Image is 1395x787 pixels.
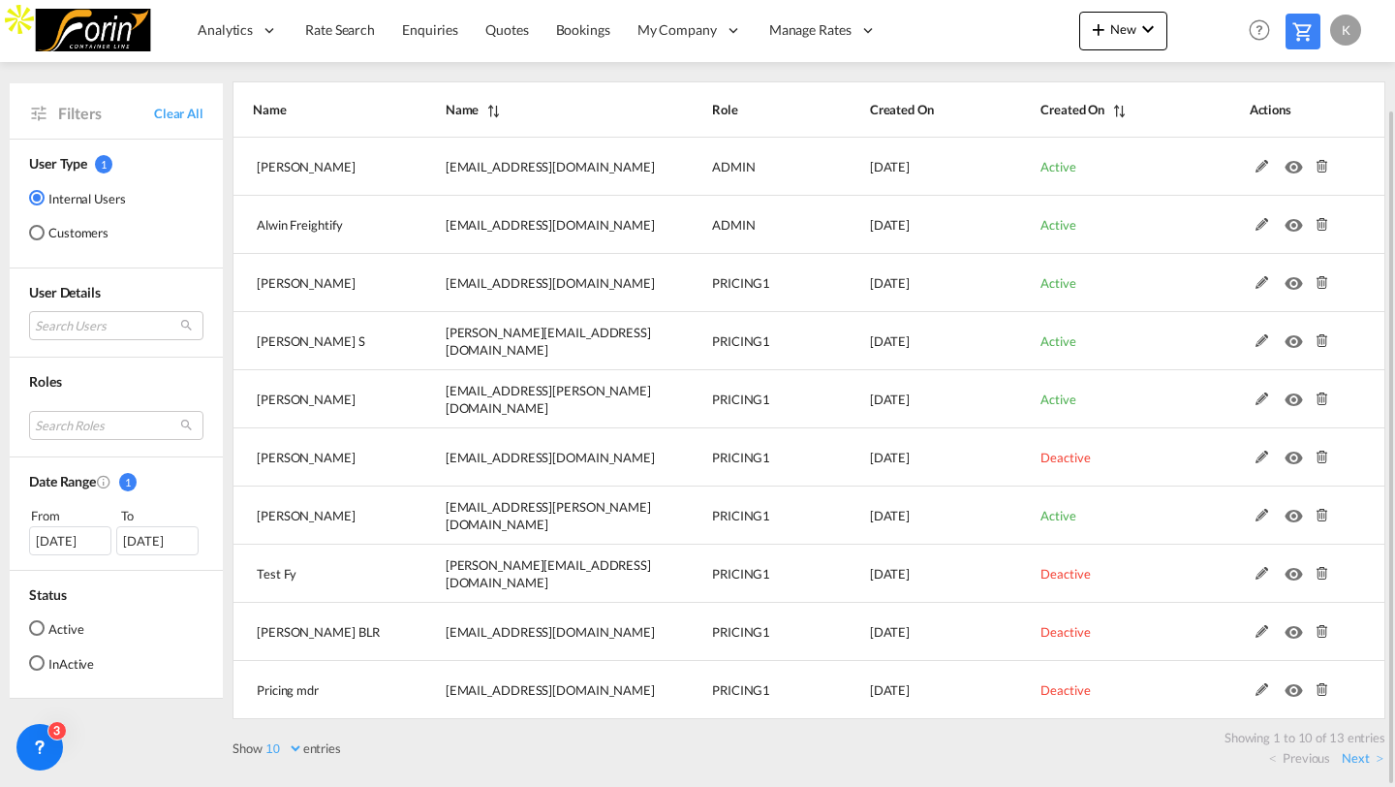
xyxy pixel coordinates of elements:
[1040,566,1090,582] span: Deactive
[1285,678,1310,692] md-icon: icon-eye
[1342,749,1383,767] a: Next
[992,81,1200,138] th: Status
[242,719,1385,746] div: Showing 1 to 10 of 13 entries
[397,312,664,370] td: poornima.s@forin-line.com
[821,661,993,719] td: 2025-07-10
[232,428,397,487] td: Hemant Chawla
[58,103,154,124] span: Filters
[821,603,993,661] td: 2025-07-10
[1285,271,1310,285] md-icon: icon-eye
[257,508,356,523] span: [PERSON_NAME]
[1040,275,1075,291] span: Active
[446,383,651,416] span: [EMAIL_ADDRESS][PERSON_NAME][DOMAIN_NAME]
[257,624,380,640] span: [PERSON_NAME] BLR
[232,740,341,757] label: Show entries
[232,545,397,603] td: Test Fy
[664,370,821,428] td: PRICING1
[232,81,397,138] th: Name
[870,624,910,640] span: [DATE]
[1201,81,1385,138] th: Actions
[1040,333,1075,349] span: Active
[446,217,655,233] span: [EMAIL_ADDRESS][DOMAIN_NAME]
[257,566,296,582] span: Test Fy
[119,473,137,491] span: 1
[446,450,655,465] span: [EMAIL_ADDRESS][DOMAIN_NAME]
[29,155,87,172] span: User Type
[664,254,821,312] td: PRICING1
[257,392,356,407] span: [PERSON_NAME]
[712,508,770,523] span: PRICING1
[870,217,910,233] span: [DATE]
[1040,450,1090,465] span: Deactive
[1285,388,1310,401] md-icon: icon-eye
[870,159,910,174] span: [DATE]
[263,740,303,757] select: Showentries
[446,557,651,590] span: [PERSON_NAME][EMAIL_ADDRESS][DOMAIN_NAME]
[870,333,910,349] span: [DATE]
[1040,392,1075,407] span: Active
[29,284,101,300] span: User Details
[397,428,664,487] td: hemant.chawla@forin-line.com
[821,487,993,545] td: 2025-07-28
[1285,562,1310,576] md-icon: icon-eye
[232,603,397,661] td: Poornima BLR
[664,312,821,370] td: PRICING1
[664,138,821,196] td: ADMIN
[870,450,910,465] span: [DATE]
[712,624,770,640] span: PRICING1
[821,428,993,487] td: 2025-07-28
[257,217,342,233] span: Alwin Freightify
[821,545,993,603] td: 2025-07-25
[119,506,204,525] div: To
[397,661,664,719] td: pricing.mdr@forin-line.com
[232,661,397,719] td: Pricing mdr
[1040,624,1090,640] span: Deactive
[446,682,655,698] span: [EMAIL_ADDRESS][DOMAIN_NAME]
[257,275,356,291] span: [PERSON_NAME]
[29,653,94,673] md-radio-button: InActive
[232,254,397,312] td: Radhika P
[1040,682,1090,698] span: Deactive
[446,275,655,291] span: [EMAIL_ADDRESS][DOMAIN_NAME]
[232,138,397,196] td: Yobel Preeth
[712,450,770,465] span: PRICING1
[664,487,821,545] td: PRICING1
[870,682,910,698] span: [DATE]
[29,526,111,555] div: [DATE]
[116,526,199,555] div: [DATE]
[1285,330,1310,343] md-icon: icon-eye
[257,333,365,349] span: [PERSON_NAME] S
[821,254,993,312] td: 2025-07-28
[1269,749,1330,767] a: Previous
[154,105,203,122] span: Clear All
[712,159,756,174] span: ADMIN
[397,603,664,661] td: cs.fclblr@forin-line.com
[95,155,112,173] span: 1
[397,81,664,138] th: Email
[257,159,356,174] span: [PERSON_NAME]
[29,506,114,525] div: From
[29,506,203,554] span: From To [DATE][DATE]
[712,566,770,582] span: PRICING1
[712,217,756,233] span: ADMIN
[870,508,910,523] span: [DATE]
[29,223,126,242] md-radio-button: Customers
[232,312,397,370] td: Poornima S
[29,188,126,207] md-radio-button: Internal Users
[1040,508,1075,523] span: Active
[1040,159,1075,174] span: Active
[1285,155,1310,169] md-icon: icon-eye
[712,392,770,407] span: PRICING1
[29,586,66,603] span: Status
[232,196,397,254] td: Alwin Freightify
[664,428,821,487] td: PRICING1
[664,545,821,603] td: PRICING1
[1040,217,1075,233] span: Active
[821,196,993,254] td: 2025-07-29
[397,138,664,196] td: yobel.preeth@freightify.com
[397,487,664,545] td: sona.handa@skyways-group.com
[821,81,993,138] th: Created On
[1285,504,1310,518] md-icon: icon-eye
[664,661,821,719] td: PRICING1
[446,159,655,174] span: [EMAIL_ADDRESS][DOMAIN_NAME]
